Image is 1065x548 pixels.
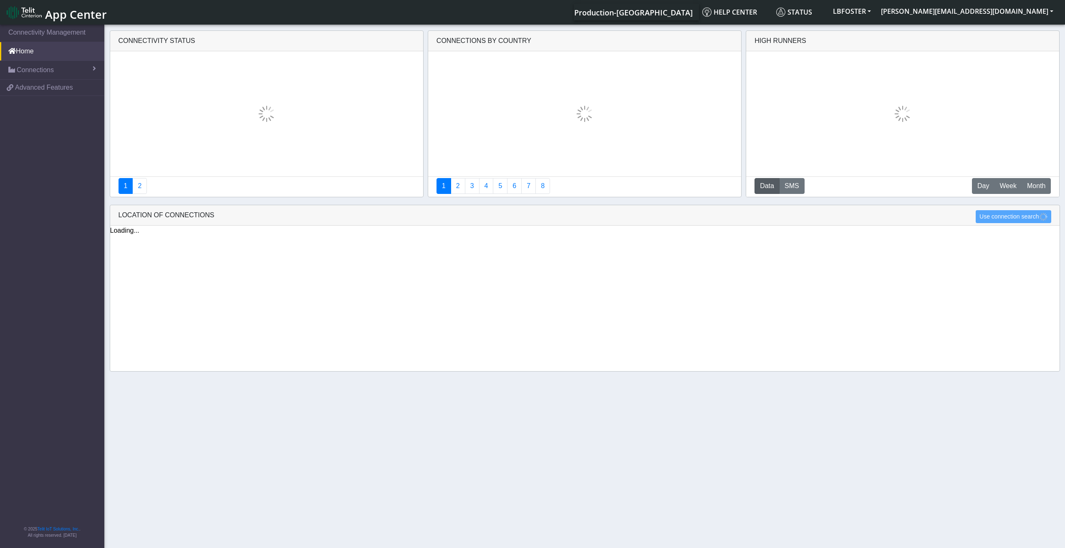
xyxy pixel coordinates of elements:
[132,178,147,194] a: Deployment status
[119,178,415,194] nav: Summary paging
[876,4,1058,19] button: [PERSON_NAME][EMAIL_ADDRESS][DOMAIN_NAME]
[1022,178,1051,194] button: Month
[110,226,1060,236] div: Loading...
[976,210,1051,223] button: Use connection search
[465,178,480,194] a: Usage per Country
[437,178,451,194] a: Connections By Country
[258,106,275,122] img: loading.gif
[15,83,73,93] span: Advanced Features
[776,8,812,17] span: Status
[773,4,828,20] a: Status
[38,527,79,531] a: Telit IoT Solutions, Inc.
[1039,213,1047,221] img: loading
[1027,181,1045,191] span: Month
[45,7,107,22] span: App Center
[17,65,54,75] span: Connections
[828,4,876,19] button: LBFOSTER
[779,178,805,194] button: SMS
[755,178,780,194] button: Data
[507,178,522,194] a: 14 Days Trend
[110,205,1060,226] div: LOCATION OF CONNECTIONS
[994,178,1022,194] button: Week
[437,178,733,194] nav: Summary paging
[110,31,423,51] div: Connectivity status
[972,178,994,194] button: Day
[776,8,785,17] img: status.svg
[7,3,106,21] a: App Center
[7,6,42,19] img: logo-telit-cinterion-gw-new.png
[574,8,693,18] span: Production-[GEOGRAPHIC_DATA]
[894,106,911,122] img: loading.gif
[999,181,1017,191] span: Week
[493,178,507,194] a: Usage by Carrier
[535,178,550,194] a: Not Connected for 30 days
[699,4,773,20] a: Help center
[576,106,593,122] img: loading.gif
[428,31,741,51] div: Connections By Country
[574,4,692,20] a: Your current platform instance
[702,8,757,17] span: Help center
[755,36,806,46] div: High Runners
[702,8,712,17] img: knowledge.svg
[119,178,133,194] a: Connectivity status
[479,178,494,194] a: Connections By Carrier
[451,178,465,194] a: Carrier
[977,181,989,191] span: Day
[521,178,536,194] a: Zero Session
